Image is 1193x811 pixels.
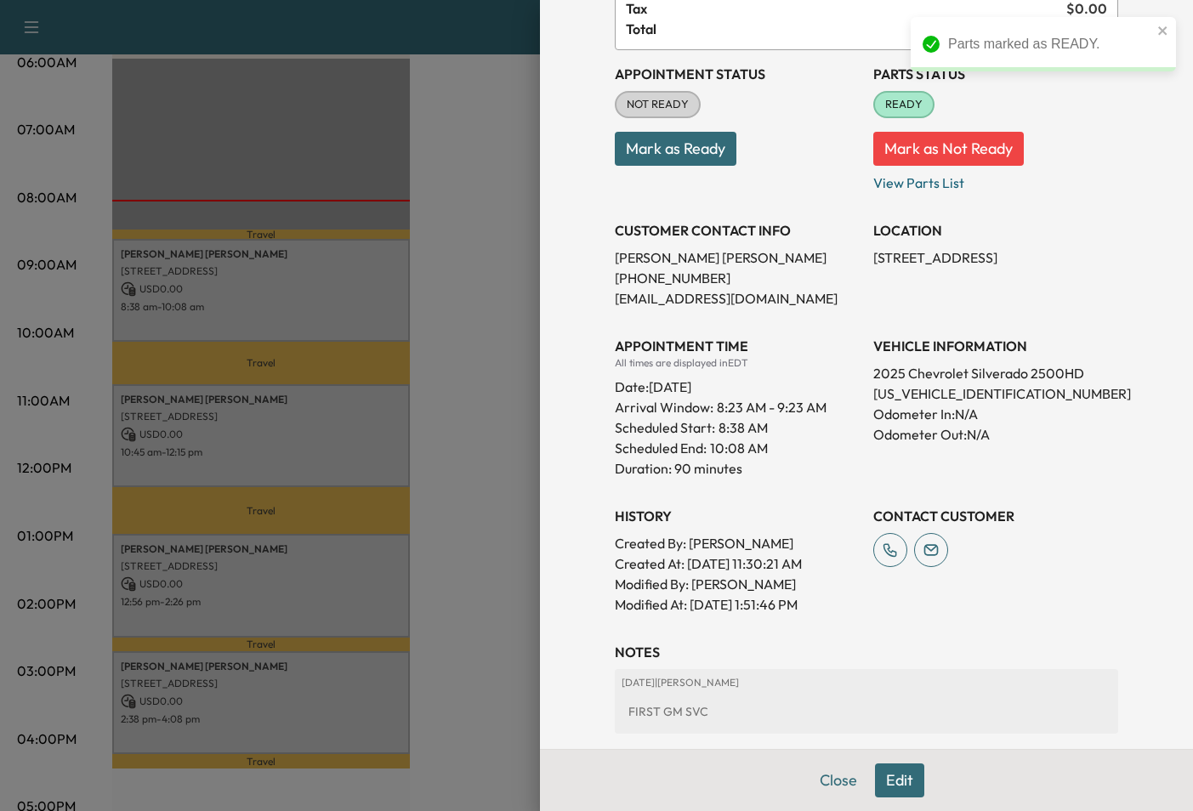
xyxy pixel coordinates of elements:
[873,64,1118,84] h3: Parts Status
[615,417,715,438] p: Scheduled Start:
[1157,24,1169,37] button: close
[615,132,736,166] button: Mark as Ready
[710,438,768,458] p: 10:08 AM
[615,533,860,553] p: Created By : [PERSON_NAME]
[622,676,1111,689] p: [DATE] | [PERSON_NAME]
[615,370,860,397] div: Date: [DATE]
[875,96,933,113] span: READY
[873,424,1118,445] p: Odometer Out: N/A
[873,506,1118,526] h3: CONTACT CUSTOMER
[615,397,860,417] p: Arrival Window:
[875,763,924,797] button: Edit
[615,642,1118,662] h3: NOTES
[615,438,707,458] p: Scheduled End:
[873,220,1118,241] h3: LOCATION
[717,397,827,417] span: 8:23 AM - 9:23 AM
[719,417,768,438] p: 8:38 AM
[873,404,1118,424] p: Odometer In: N/A
[615,336,860,356] h3: APPOINTMENT TIME
[948,34,1152,54] div: Parts marked as READY.
[615,506,860,526] h3: History
[615,594,860,615] p: Modified At : [DATE] 1:51:46 PM
[873,336,1118,356] h3: VEHICLE INFORMATION
[615,553,860,574] p: Created At : [DATE] 11:30:21 AM
[809,763,868,797] button: Close
[615,64,860,84] h3: Appointment Status
[622,696,1111,727] div: FIRST GM SVC
[615,458,860,479] p: Duration: 90 minutes
[616,96,699,113] span: NOT READY
[615,268,860,288] p: [PHONE_NUMBER]
[615,288,860,309] p: [EMAIL_ADDRESS][DOMAIN_NAME]
[873,132,1024,166] button: Mark as Not Ready
[615,574,860,594] p: Modified By : [PERSON_NAME]
[873,247,1118,268] p: [STREET_ADDRESS]
[873,383,1118,404] p: [US_VEHICLE_IDENTIFICATION_NUMBER]
[615,247,860,268] p: [PERSON_NAME] [PERSON_NAME]
[873,363,1118,383] p: 2025 Chevrolet Silverado 2500HD
[615,220,860,241] h3: CUSTOMER CONTACT INFO
[615,356,860,370] div: All times are displayed in EDT
[626,19,1066,39] span: Total
[873,166,1118,193] p: View Parts List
